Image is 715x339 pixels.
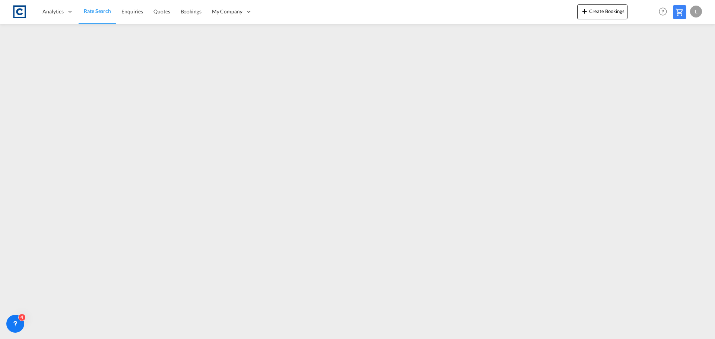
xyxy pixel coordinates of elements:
[181,8,201,15] span: Bookings
[212,8,242,15] span: My Company
[153,8,170,15] span: Quotes
[84,8,111,14] span: Rate Search
[121,8,143,15] span: Enquiries
[690,6,702,17] div: L
[657,5,669,18] span: Help
[42,8,64,15] span: Analytics
[577,4,627,19] button: icon-plus 400-fgCreate Bookings
[580,7,589,16] md-icon: icon-plus 400-fg
[657,5,673,19] div: Help
[11,3,28,20] img: 1fdb9190129311efbfaf67cbb4249bed.jpeg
